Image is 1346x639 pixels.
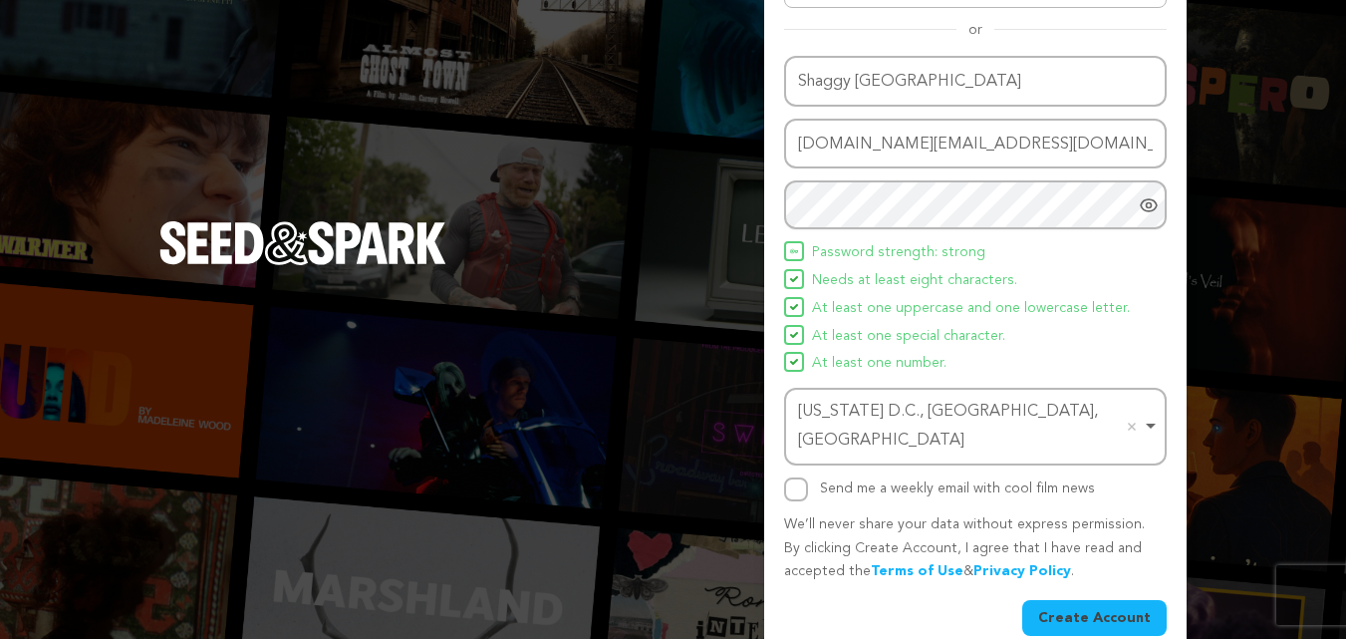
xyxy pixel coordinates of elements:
[159,221,446,305] a: Seed&Spark Homepage
[159,221,446,265] img: Seed&Spark Logo
[1022,600,1167,636] button: Create Account
[956,20,994,40] span: or
[1122,417,1142,437] button: Remove item: 'ChIJW-T2Wt7Gt4kRKl2I1CJFUsI'
[784,513,1167,584] p: We’ll never share your data without express permission. By clicking Create Account, I agree that ...
[790,331,798,339] img: Seed&Spark Icon
[790,303,798,311] img: Seed&Spark Icon
[790,358,798,366] img: Seed&Spark Icon
[820,481,1095,495] label: Send me a weekly email with cool film news
[812,352,946,376] span: At least one number.
[812,297,1130,321] span: At least one uppercase and one lowercase letter.
[812,269,1017,293] span: Needs at least eight characters.
[973,564,1071,578] a: Privacy Policy
[1139,195,1159,215] a: Show password as plain text. Warning: this will display your password on the screen.
[798,398,1141,456] div: [US_STATE] D.C., [GEOGRAPHIC_DATA], [GEOGRAPHIC_DATA]
[790,275,798,283] img: Seed&Spark Icon
[784,56,1167,107] input: Name
[784,119,1167,169] input: Email address
[812,325,1005,349] span: At least one special character.
[790,247,798,255] img: Seed&Spark Icon
[871,564,963,578] a: Terms of Use
[812,241,985,265] span: Password strength: strong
